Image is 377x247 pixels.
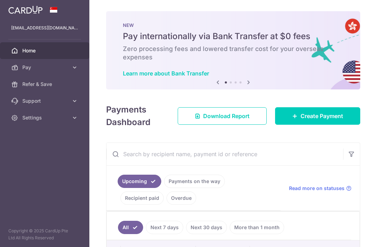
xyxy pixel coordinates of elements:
a: Recipient paid [120,191,164,205]
a: Learn more about Bank Transfer [123,70,209,77]
a: Payments on the way [164,175,225,188]
a: Next 30 days [186,221,227,234]
h4: Payments Dashboard [106,103,165,129]
img: Bank transfer banner [106,11,360,89]
h5: Pay internationally via Bank Transfer at $0 fees [123,31,343,42]
a: Read more on statuses [289,185,352,192]
a: Download Report [178,107,267,125]
span: Refer & Save [22,81,68,88]
span: Support [22,97,68,104]
a: Upcoming [118,175,161,188]
span: Settings [22,114,68,121]
input: Search by recipient name, payment id or reference [106,143,343,165]
a: Overdue [167,191,196,205]
p: [EMAIL_ADDRESS][DOMAIN_NAME] [11,24,78,31]
a: Create Payment [275,107,360,125]
p: NEW [123,22,343,28]
span: Read more on statuses [289,185,345,192]
span: Home [22,47,68,54]
h6: Zero processing fees and lowered transfer cost for your overseas expenses [123,45,343,61]
img: CardUp [8,6,43,14]
a: All [118,221,143,234]
a: More than 1 month [230,221,284,234]
a: Next 7 days [146,221,183,234]
span: Download Report [203,112,250,120]
iframe: Opens a widget where you can find more information [332,226,370,244]
span: Pay [22,64,68,71]
span: Create Payment [301,112,343,120]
